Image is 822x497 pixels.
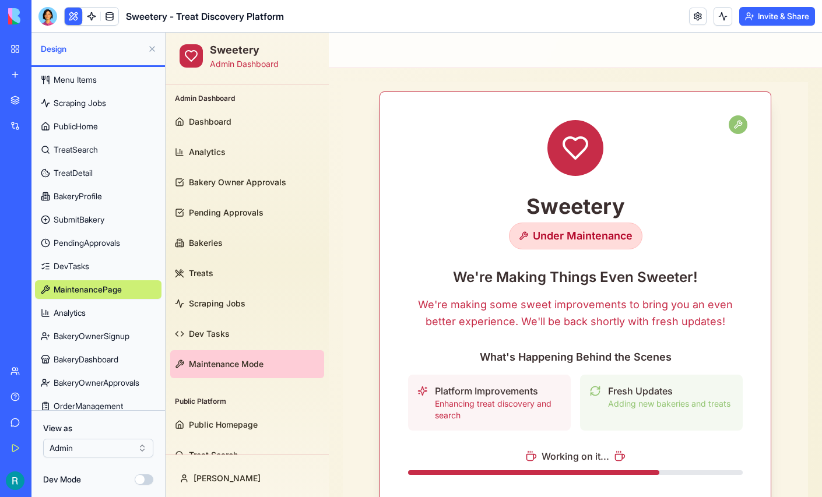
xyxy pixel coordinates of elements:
span: Treat Search [23,417,72,428]
a: Public Homepage [5,378,159,406]
a: DevTasks [35,257,161,276]
a: Dashboard [5,75,159,103]
div: Adding new bakeries and treats [442,365,565,377]
span: TreatSearch [54,144,98,156]
span: Design [41,43,143,55]
span: Bakeries [23,205,57,216]
a: Scraping Jobs [5,257,159,285]
span: Analytics [54,307,86,319]
h1: Sweetery [243,162,577,185]
div: Fresh Updates [442,351,565,365]
span: Scraping Jobs [23,265,80,277]
p: Admin Dashboard [44,26,113,37]
a: Bakeries [5,196,159,224]
span: BakeryDashboard [54,354,118,365]
span: Sweetery - Treat Discovery Platform [126,9,284,23]
span: Dashboard [23,83,66,95]
a: PendingApprovals [35,234,161,252]
span: Pending Approvals [23,174,98,186]
span: Working on it... [376,417,444,431]
a: BakeryProfile [35,187,161,206]
span: Analytics [23,114,60,125]
div: Enhancing treat discovery and search [269,365,396,389]
a: PublicHome [35,117,161,136]
h3: Need Immediate Assistance? [243,461,577,477]
span: TreatDetail [54,167,93,179]
span: Menu Items [54,74,97,86]
div: Platform Improvements [269,351,396,365]
span: Scraping Jobs [54,97,106,109]
span: PendingApprovals [54,237,120,249]
a: SubmitBakery [35,210,161,229]
button: [PERSON_NAME] [5,432,159,460]
a: BakeryDashboard [35,350,161,369]
span: Public Homepage [23,386,92,398]
span: BakeryOwnerSignup [54,330,129,342]
a: Bakery Owner Approvals [5,136,159,164]
label: Dev Mode [43,474,81,485]
span: [PERSON_NAME] [28,440,95,452]
span: BakeryOwnerApprovals [54,377,139,389]
p: We're making some sweet improvements to bring you an even better experience. We'll be back shortl... [243,263,577,298]
a: Scraping Jobs [35,94,161,112]
img: logo [8,8,80,24]
span: Bakery Owner Approvals [23,144,121,156]
a: Treat Search [5,408,159,436]
a: TreatSearch [35,140,161,159]
div: Under Maintenance [343,190,477,217]
span: OrderManagement [54,400,123,412]
div: Admin Dashboard [5,57,159,75]
a: Dev Tasks [5,287,159,315]
div: Public Platform [5,359,159,378]
span: SubmitBakery [54,214,104,225]
a: Menu Items [35,71,161,89]
span: DevTasks [54,260,89,272]
span: Treats [23,235,48,246]
a: BakeryOwnerSignup [35,327,161,346]
a: Pending Approvals [5,166,159,194]
h2: We're Making Things Even Sweeter! [243,235,577,254]
a: Analytics [35,304,161,322]
img: ACg8ocIQaqk-1tPQtzwxiZ7ZlP6dcFgbwUZ5nqaBNAw22a2oECoLioo=s96-c [6,471,24,490]
span: Maintenance Mode [23,326,98,337]
a: Analytics [5,105,159,133]
h3: What's Happening Behind the Scenes [243,316,577,333]
a: OrderManagement [35,397,161,415]
a: MaintenancePage [35,280,161,299]
span: Dev Tasks [23,295,64,307]
label: View as [43,422,153,434]
a: TreatDetail [35,164,161,182]
span: BakeryProfile [54,191,102,202]
a: BakeryOwnerApprovals [35,373,161,392]
span: MaintenancePage [54,284,122,295]
h2: Sweetery [44,9,113,26]
span: PublicHome [54,121,98,132]
a: Treats [5,227,159,255]
a: Maintenance Mode [5,318,159,346]
button: Invite & Share [739,7,815,26]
